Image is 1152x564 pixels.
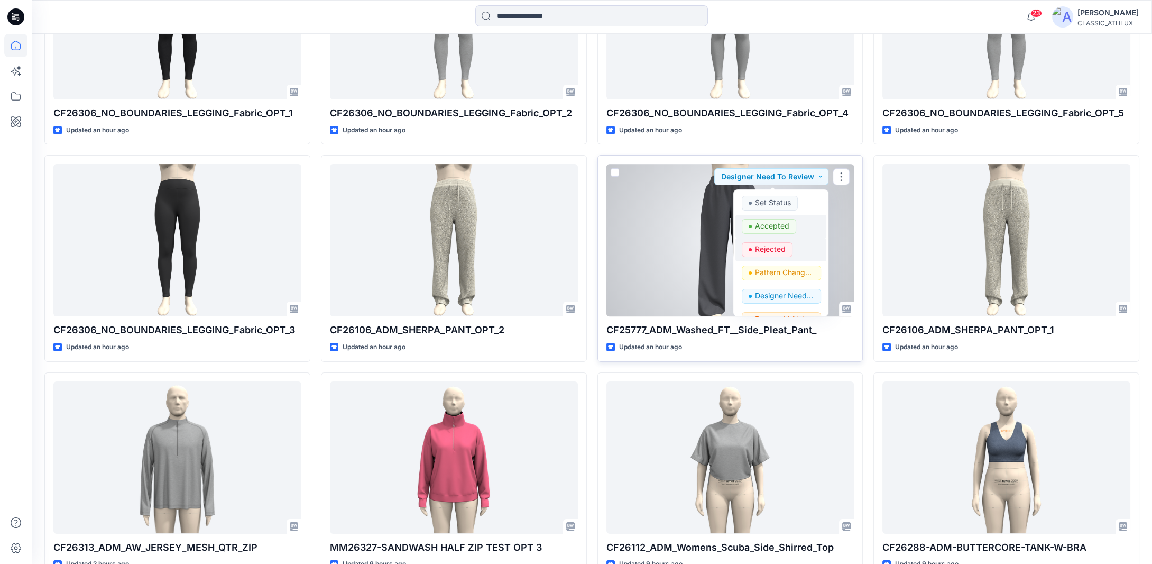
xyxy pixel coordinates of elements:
[343,125,405,136] p: Updated an hour ago
[330,381,578,534] a: MM26327-SANDWASH HALF ZIP TEST OPT 3
[882,381,1130,534] a: CF26288-ADM-BUTTERCORE-TANK-W-BRA
[895,342,958,353] p: Updated an hour ago
[330,164,578,316] a: CF26106_ADM_SHERPA_PANT_OPT_2
[606,164,854,316] a: CF25777_ADM_Washed_FT__Side_Pleat_Pant_
[755,219,789,233] p: Accepted
[755,289,814,303] p: Designer Need To Review
[330,540,578,555] p: MM26327-SANDWASH HALF ZIP TEST OPT 3
[53,540,301,555] p: CF26313_ADM_AW_JERSEY_MESH_QTR_ZIP
[755,312,814,326] p: Dropped \ Not proceeding
[619,342,682,353] p: Updated an hour ago
[755,266,814,279] p: Pattern Changes Requested
[53,106,301,121] p: CF26306_NO_BOUNDARIES_LEGGING_Fabric_OPT_1
[343,342,405,353] p: Updated an hour ago
[53,323,301,338] p: CF26306_NO_BOUNDARIES_LEGGING_Fabric_OPT_3
[1077,6,1139,19] div: [PERSON_NAME]
[606,106,854,121] p: CF26306_NO_BOUNDARIES_LEGGING_Fabric_OPT_4
[53,164,301,316] a: CF26306_NO_BOUNDARIES_LEGGING_Fabric_OPT_3
[66,125,129,136] p: Updated an hour ago
[882,323,1130,338] p: CF26106_ADM_SHERPA_PANT_OPT_1
[895,125,958,136] p: Updated an hour ago
[619,125,682,136] p: Updated an hour ago
[1052,6,1073,28] img: avatar
[882,106,1130,121] p: CF26306_NO_BOUNDARIES_LEGGING_Fabric_OPT_5
[882,164,1130,316] a: CF26106_ADM_SHERPA_PANT_OPT_1
[330,106,578,121] p: CF26306_NO_BOUNDARIES_LEGGING_Fabric_OPT_2
[755,242,786,256] p: Rejected
[1030,9,1042,17] span: 23
[330,323,578,338] p: CF26106_ADM_SHERPA_PANT_OPT_2
[606,381,854,534] a: CF26112_ADM_Womens_Scuba_Side_Shirred_Top
[66,342,129,353] p: Updated an hour ago
[53,381,301,534] a: CF26313_ADM_AW_JERSEY_MESH_QTR_ZIP
[1077,19,1139,27] div: CLASSIC_ATHLUX
[606,323,854,338] p: CF25777_ADM_Washed_FT__Side_Pleat_Pant_
[606,540,854,555] p: CF26112_ADM_Womens_Scuba_Side_Shirred_Top
[755,196,791,210] p: Set Status
[882,540,1130,555] p: CF26288-ADM-BUTTERCORE-TANK-W-BRA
